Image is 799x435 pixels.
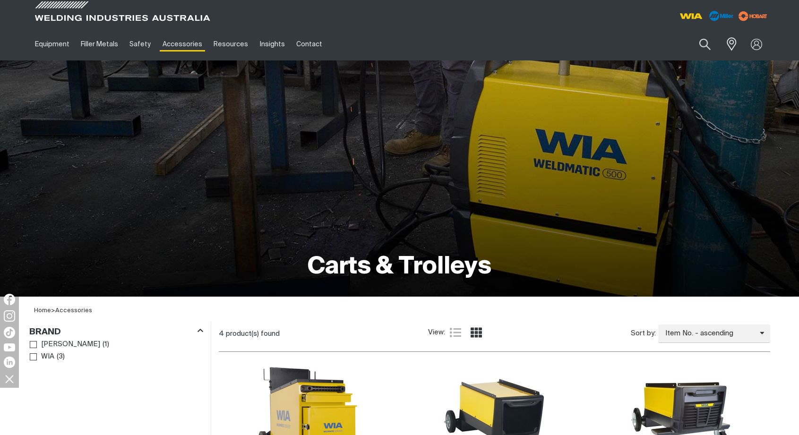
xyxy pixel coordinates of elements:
a: Insights [254,28,290,60]
img: hide socials [1,371,17,387]
img: LinkedIn [4,357,15,368]
span: > [51,307,55,314]
input: Product name or item number... [677,33,721,55]
aside: Filters [29,322,203,364]
span: product(s) found [226,330,280,337]
a: [PERSON_NAME] [30,338,101,351]
nav: Main [29,28,585,60]
img: TikTok [4,327,15,338]
h1: Carts & Trolleys [308,252,491,282]
ul: Brand [30,338,203,363]
img: miller [736,9,770,23]
a: Accessories [157,28,208,60]
a: WIA [30,350,55,363]
a: Accessories [55,307,92,314]
span: Sort by: [631,328,656,339]
img: YouTube [4,343,15,351]
section: Product list controls [219,322,770,346]
a: Equipment [29,28,75,60]
a: Safety [124,28,156,60]
a: Filler Metals [75,28,124,60]
a: List view [450,327,461,338]
span: ( 1 ) [103,339,109,350]
h3: Brand [29,327,61,338]
div: Brand [29,325,203,338]
span: View: [428,327,445,338]
span: [PERSON_NAME] [41,339,100,350]
a: Resources [208,28,254,60]
span: WIA [41,351,54,362]
img: Instagram [4,310,15,322]
div: 4 [219,329,429,339]
a: Contact [291,28,328,60]
span: ( 3 ) [57,351,65,362]
button: Search products [689,33,721,55]
img: Facebook [4,294,15,305]
span: Item No. - ascending [658,328,760,339]
a: Home [34,307,51,314]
